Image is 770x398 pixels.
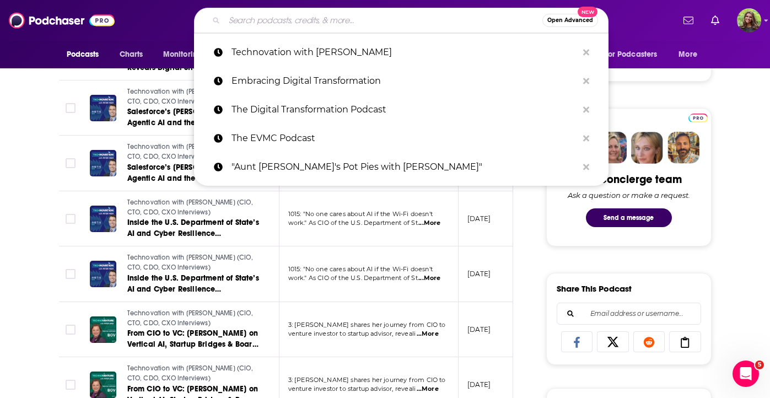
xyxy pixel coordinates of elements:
[467,325,491,334] p: [DATE]
[66,158,76,168] span: Toggle select row
[194,67,609,95] a: Embracing Digital Transformation
[231,95,578,124] p: The Digital Transformation Podcast
[707,11,724,30] a: Show notifications dropdown
[112,44,150,65] a: Charts
[127,142,260,162] a: Technovation with [PERSON_NAME] (CIO, CTO, CDO, CXO Interviews)
[127,273,259,305] span: Inside the U.S. Department of State’s AI and Cyber Resilience Transformation
[127,273,260,295] a: Inside the U.S. Department of State’s AI and Cyber Resilience Transformation
[688,112,708,122] a: Pro website
[127,328,260,350] a: From CIO to VC: [PERSON_NAME] on Vertical AI, Startup Bridges & Board Leadership
[633,331,665,352] a: Share on Reddit
[669,331,701,352] a: Copy Link
[467,214,491,223] p: [DATE]
[231,67,578,95] p: Embracing Digital Transformation
[127,162,260,184] a: Salesforce’s [PERSON_NAME] on Agentic AI and the Future of the Enterprise Workforce
[597,44,674,65] button: open menu
[547,18,593,23] span: Open Advanced
[288,210,433,218] span: 1015: "No one cares about AI if the Wi-Fi doesn't
[417,330,439,338] span: ...More
[231,38,578,67] p: Technovation with Peter High
[733,361,759,387] iframe: Intercom live chat
[595,132,627,164] img: Barbara Profile
[288,321,446,329] span: 3: [PERSON_NAME] shares her journey from CIO to
[127,106,260,128] a: Salesforce’s [PERSON_NAME] on Agentic AI and the Future of the Enterprise Workforce
[542,14,598,27] button: Open AdvancedNew
[194,153,609,181] a: "Aunt [PERSON_NAME]'s Pot Pies with [PERSON_NAME]"
[127,218,259,249] span: Inside the U.S. Department of State’s AI and Cyber Resilience Transformation
[9,10,115,31] img: Podchaser - Follow, Share and Rate Podcasts
[557,303,701,325] div: Search followers
[288,265,433,273] span: 1015: "No one cares about AI if the Wi-Fi doesn't
[418,219,440,228] span: ...More
[127,309,260,328] a: Technovation with [PERSON_NAME] (CIO, CTO, CDO, CXO Interviews)
[288,330,416,337] span: venture investor to startup advisor, reveali
[155,44,217,65] button: open menu
[566,303,692,324] input: Email address or username...
[127,364,253,382] span: Technovation with [PERSON_NAME] (CIO, CTO, CDO, CXO Interviews)
[127,87,260,106] a: Technovation with [PERSON_NAME] (CIO, CTO, CDO, CXO Interviews)
[737,8,761,33] span: Logged in as reagan34226
[417,385,439,394] span: ...More
[679,11,698,30] a: Show notifications dropdown
[288,274,418,282] span: work." As CIO of the U.S. Department of St
[127,309,253,327] span: Technovation with [PERSON_NAME] (CIO, CTO, CDO, CXO Interviews)
[194,95,609,124] a: The Digital Transformation Podcast
[127,364,260,383] a: Technovation with [PERSON_NAME] (CIO, CTO, CDO, CXO Interviews)
[671,44,711,65] button: open menu
[127,88,253,105] span: Technovation with [PERSON_NAME] (CIO, CTO, CDO, CXO Interviews)
[605,47,658,62] span: For Podcasters
[127,253,260,272] a: Technovation with [PERSON_NAME] (CIO, CTO, CDO, CXO Interviews)
[597,331,629,352] a: Share on X/Twitter
[631,132,663,164] img: Jules Profile
[755,361,764,369] span: 5
[127,198,260,217] a: Technovation with [PERSON_NAME] (CIO, CTO, CDO, CXO Interviews)
[467,380,491,389] p: [DATE]
[66,269,76,279] span: Toggle select row
[163,47,202,62] span: Monitoring
[127,329,259,360] span: From CIO to VC: [PERSON_NAME] on Vertical AI, Startup Bridges & Board Leadership
[127,254,253,271] span: Technovation with [PERSON_NAME] (CIO, CTO, CDO, CXO Interviews)
[66,325,76,335] span: Toggle select row
[231,124,578,153] p: The EVMC Podcast
[467,269,491,278] p: [DATE]
[67,47,99,62] span: Podcasts
[688,114,708,122] img: Podchaser Pro
[575,173,682,186] div: Your concierge team
[568,191,690,200] div: Ask a question or make a request.
[737,8,761,33] button: Show profile menu
[127,52,257,72] span: Lockheed [PERSON_NAME] CIO Reveals Digital Strategy for Defense
[127,107,249,138] span: Salesforce’s [PERSON_NAME] on Agentic AI and the Future of the Enterprise Workforce
[679,47,697,62] span: More
[127,198,253,216] span: Technovation with [PERSON_NAME] (CIO, CTO, CDO, CXO Interviews)
[667,132,699,164] img: Jon Profile
[194,38,609,67] a: Technovation with [PERSON_NAME]
[231,153,578,181] p: "Aunt Ethel's Pot Pies with Sasha Millstein"
[561,331,593,352] a: Share on Facebook
[127,143,253,160] span: Technovation with [PERSON_NAME] (CIO, CTO, CDO, CXO Interviews)
[737,8,761,33] img: User Profile
[194,8,609,33] div: Search podcasts, credits, & more...
[288,219,418,227] span: work." As CIO of the U.S. Department of St
[127,163,249,194] span: Salesforce’s [PERSON_NAME] on Agentic AI and the Future of the Enterprise Workforce
[66,103,76,113] span: Toggle select row
[418,274,440,283] span: ...More
[66,214,76,224] span: Toggle select row
[586,208,672,227] button: Send a message
[120,47,143,62] span: Charts
[127,217,260,239] a: Inside the U.S. Department of State’s AI and Cyber Resilience Transformation
[288,376,446,384] span: 3: [PERSON_NAME] shares her journey from CIO to
[66,380,76,390] span: Toggle select row
[288,385,416,392] span: venture investor to startup advisor, reveali
[224,12,542,29] input: Search podcasts, credits, & more...
[578,7,597,17] span: New
[59,44,114,65] button: open menu
[194,124,609,153] a: The EVMC Podcast
[557,283,632,294] h3: Share This Podcast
